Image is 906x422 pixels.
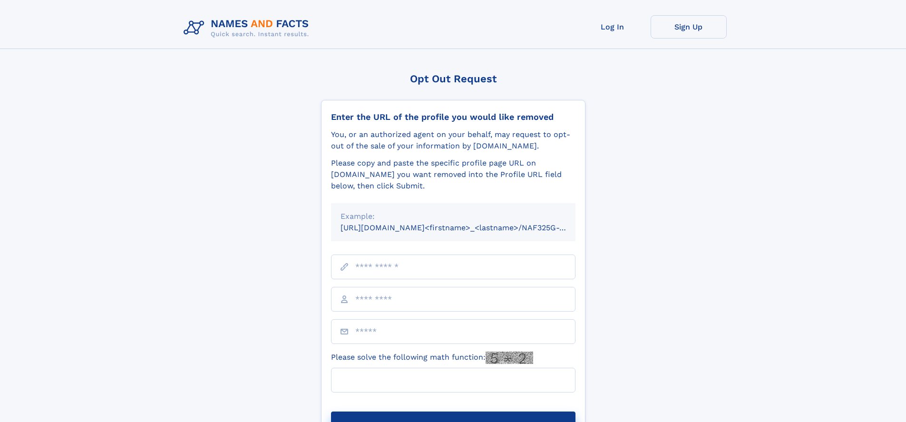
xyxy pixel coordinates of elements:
[651,15,727,39] a: Sign Up
[341,211,566,222] div: Example:
[331,352,533,364] label: Please solve the following math function:
[331,129,575,152] div: You, or an authorized agent on your behalf, may request to opt-out of the sale of your informatio...
[331,112,575,122] div: Enter the URL of the profile you would like removed
[331,157,575,192] div: Please copy and paste the specific profile page URL on [DOMAIN_NAME] you want removed into the Pr...
[341,223,594,232] small: [URL][DOMAIN_NAME]<firstname>_<lastname>/NAF325G-xxxxxxxx
[575,15,651,39] a: Log In
[180,15,317,41] img: Logo Names and Facts
[321,73,585,85] div: Opt Out Request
